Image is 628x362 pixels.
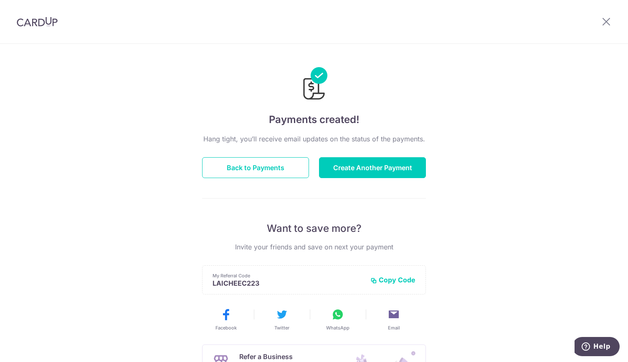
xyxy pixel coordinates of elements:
span: Twitter [274,324,289,331]
span: Facebook [215,324,237,331]
button: Back to Payments [202,157,309,178]
button: Twitter [257,308,306,331]
p: Invite your friends and save on next your payment [202,242,426,252]
img: Payments [301,67,327,102]
p: My Referral Code [213,272,364,279]
p: LAICHEEC223 [213,279,364,287]
button: Create Another Payment [319,157,426,178]
button: Copy Code [370,276,415,284]
img: CardUp [17,17,58,27]
span: WhatsApp [326,324,349,331]
p: Hang tight, you’ll receive email updates on the status of the payments. [202,134,426,144]
p: Refer a Business [239,352,331,362]
button: Email [369,308,418,331]
span: Email [388,324,400,331]
h4: Payments created! [202,112,426,127]
button: Facebook [201,308,251,331]
button: WhatsApp [313,308,362,331]
p: Want to save more? [202,222,426,235]
iframe: Opens a widget where you can find more information [575,337,620,358]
